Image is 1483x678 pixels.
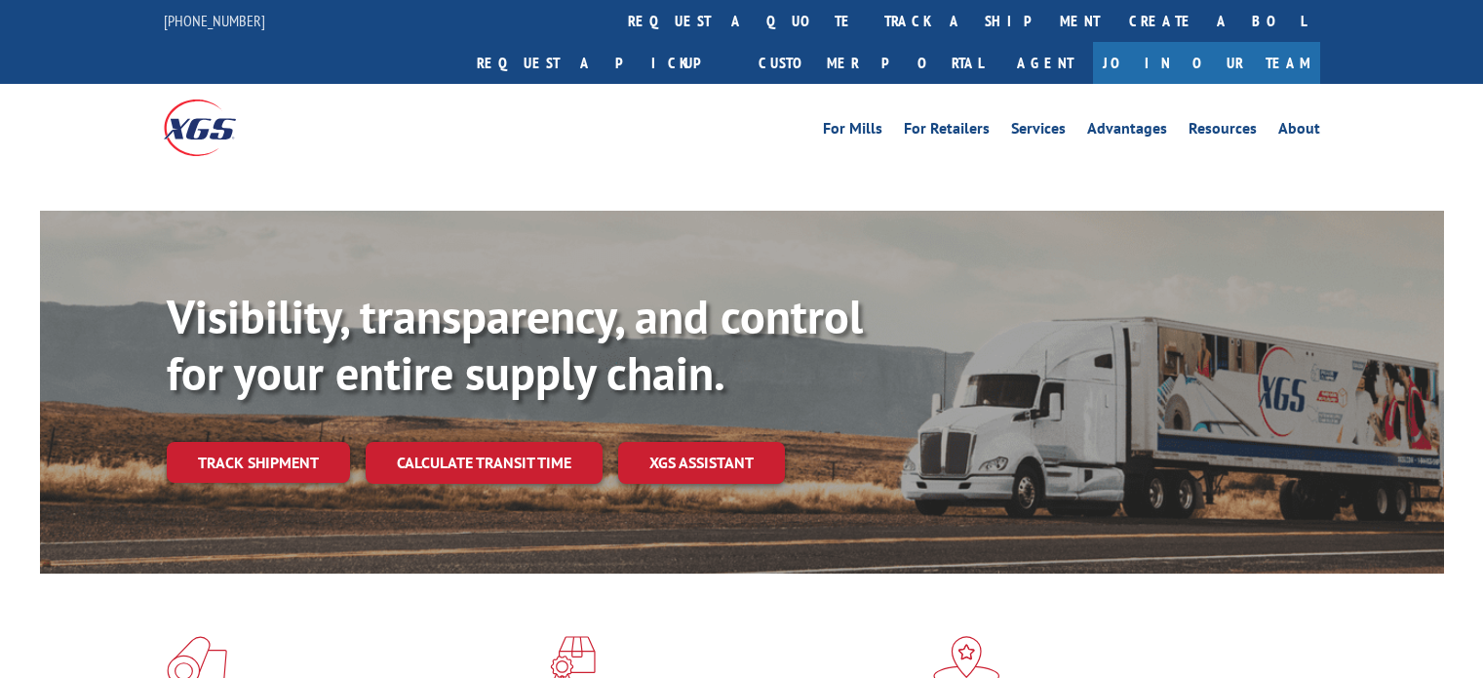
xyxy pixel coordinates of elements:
a: XGS ASSISTANT [618,442,785,484]
a: Agent [997,42,1093,84]
a: [PHONE_NUMBER] [164,11,265,30]
a: Track shipment [167,442,350,483]
a: Advantages [1087,121,1167,142]
a: Request a pickup [462,42,744,84]
a: For Retailers [904,121,990,142]
a: Calculate transit time [366,442,603,484]
a: Join Our Team [1093,42,1320,84]
a: About [1278,121,1320,142]
a: For Mills [823,121,882,142]
b: Visibility, transparency, and control for your entire supply chain. [167,286,863,403]
a: Services [1011,121,1066,142]
a: Customer Portal [744,42,997,84]
a: Resources [1189,121,1257,142]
